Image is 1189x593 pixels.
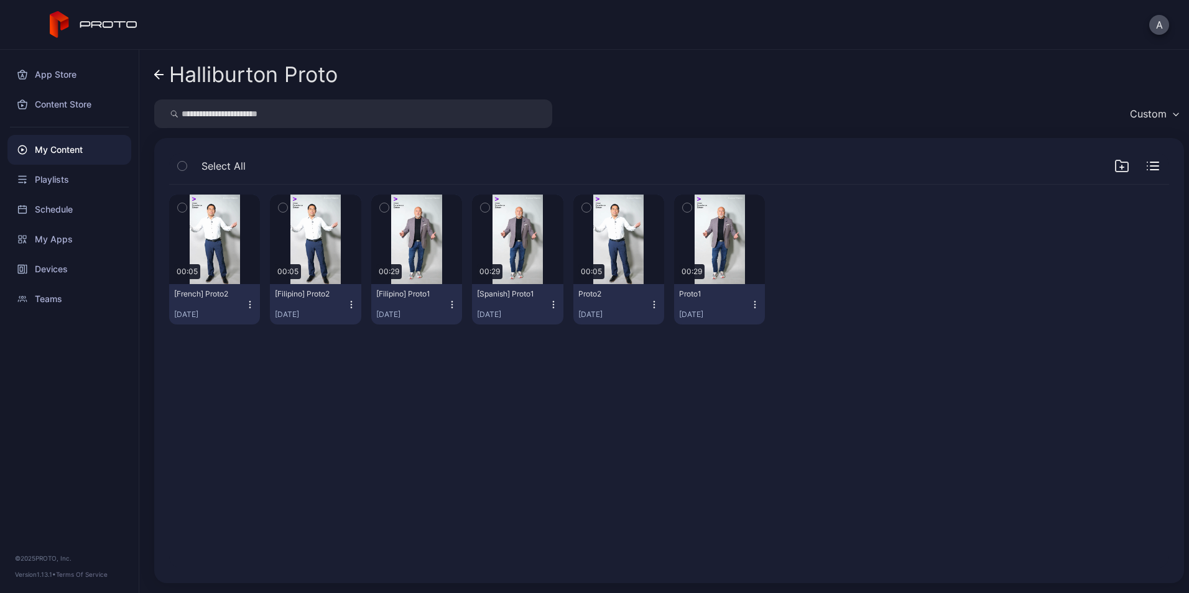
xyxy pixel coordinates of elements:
[7,135,131,165] a: My Content
[1149,15,1169,35] button: A
[7,90,131,119] a: Content Store
[154,60,338,90] a: Halliburton Proto
[679,289,747,299] div: Proto1
[578,310,649,319] div: [DATE]
[674,284,765,324] button: Proto1[DATE]
[7,254,131,284] a: Devices
[174,310,245,319] div: [DATE]
[679,310,750,319] div: [DATE]
[371,284,462,324] button: [Filipino] Proto1[DATE]
[169,284,260,324] button: [French] Proto2[DATE]
[201,159,246,173] span: Select All
[376,289,445,299] div: [Filipino] Proto1
[477,289,545,299] div: [Spanish] Proto1
[7,224,131,254] a: My Apps
[477,310,548,319] div: [DATE]
[56,571,108,578] a: Terms Of Service
[275,289,343,299] div: [Filipino] Proto2
[1130,108,1167,120] div: Custom
[1124,99,1184,128] button: Custom
[472,284,563,324] button: [Spanish] Proto1[DATE]
[376,310,447,319] div: [DATE]
[270,284,361,324] button: [Filipino] Proto2[DATE]
[174,289,243,299] div: [French] Proto2
[15,553,124,563] div: © 2025 PROTO, Inc.
[7,195,131,224] a: Schedule
[573,284,664,324] button: Proto2[DATE]
[15,571,56,578] span: Version 1.13.1 •
[7,284,131,314] a: Teams
[7,165,131,195] a: Playlists
[169,63,338,86] div: Halliburton Proto
[578,289,647,299] div: Proto2
[7,60,131,90] a: App Store
[275,310,346,319] div: [DATE]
